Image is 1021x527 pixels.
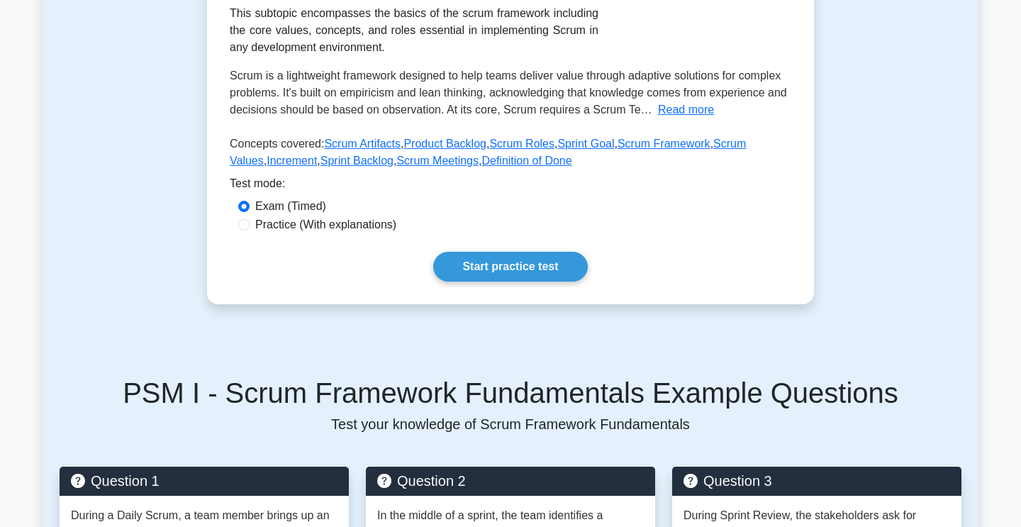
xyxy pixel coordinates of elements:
[618,138,710,150] a: Scrum Framework
[60,416,961,433] p: Test your knowledge of Scrum Framework Fundamentals
[71,472,337,489] h5: Question 1
[230,135,791,175] p: Concepts covered: , , , , , , , , ,
[396,155,479,167] a: Scrum Meetings
[60,376,961,410] h5: PSM I - Scrum Framework Fundamentals Example Questions
[230,5,598,56] div: This subtopic encompasses the basics of the scrum framework including the core values, concepts, ...
[320,155,394,167] a: Sprint Backlog
[684,472,950,489] h5: Question 3
[230,70,787,116] span: Scrum is a lightweight framework designed to help teams deliver value through adaptive solutions ...
[230,175,791,198] div: Test mode:
[324,138,401,150] a: Scrum Artifacts
[489,138,554,150] a: Scrum Roles
[433,252,587,282] a: Start practice test
[658,101,714,118] button: Read more
[255,198,326,215] label: Exam (Timed)
[377,472,644,489] h5: Question 2
[255,216,396,233] label: Practice (With explanations)
[267,155,317,167] a: Increment
[557,138,614,150] a: Sprint Goal
[481,155,571,167] a: Definition of Done
[403,138,486,150] a: Product Backlog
